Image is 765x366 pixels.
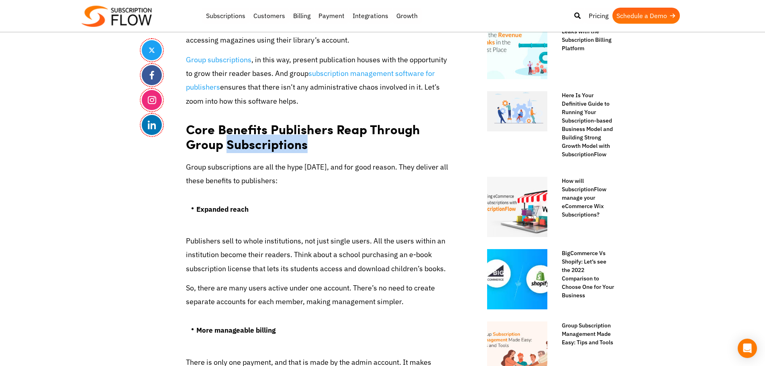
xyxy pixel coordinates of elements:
img: BigCommerce Vs Shopify [487,249,547,309]
a: subscription management software for publishers [186,69,435,92]
p: Publishers sell to whole institutions, not just single users. All the users within an institution... [186,234,451,276]
img: Revenue-Leaks-with-the-Subscription-Billing-Platform [487,19,547,79]
p: , in this way, present publication houses with the opportunity to grow their reader bases. And gr... [186,53,451,108]
a: Customers [249,8,289,24]
a: Integrations [349,8,392,24]
a: Subscriptions [202,8,249,24]
strong: Expanded reach [196,204,249,214]
a: Schedule a Demo [612,8,680,24]
a: Payment [314,8,349,24]
a: Billing [289,8,314,24]
a: BigCommerce Vs Shopify: Let’s see the 2022 Comparison to Choose One for Your Business [554,249,616,300]
a: Group subscriptions [186,55,251,64]
a: Here Is Your Definitive Guide to Running Your Subscription-based Business Model and Building Stro... [554,91,616,159]
img: Subscription-based Business Model [487,91,547,131]
div: Open Intercom Messenger [738,339,757,358]
h2: Core Benefits Publishers Reap Through Group Subscriptions [186,114,451,154]
a: Group Subscription Management Made Easy: Tips and Tools [554,321,616,347]
a: Growth [392,8,422,24]
p: Group subscriptions are all the hype [DATE], and for good reason. They deliver all these benefits... [186,160,451,188]
a: Plug The Revenue Leaks with the Subscription Billing Platform [554,19,616,53]
p: So, there are many users active under one account. There’s no need to create separate accounts fo... [186,281,451,309]
img: How-will-SubscriptionFlow-manage-your-eCommerce-Wix-Subscriptions [487,177,547,237]
a: Pricing [585,8,612,24]
strong: More manageable billing [196,325,275,335]
img: Subscriptionflow [82,6,152,27]
a: How will SubscriptionFlow manage your eCommerce Wix Subscriptions? [554,177,616,219]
